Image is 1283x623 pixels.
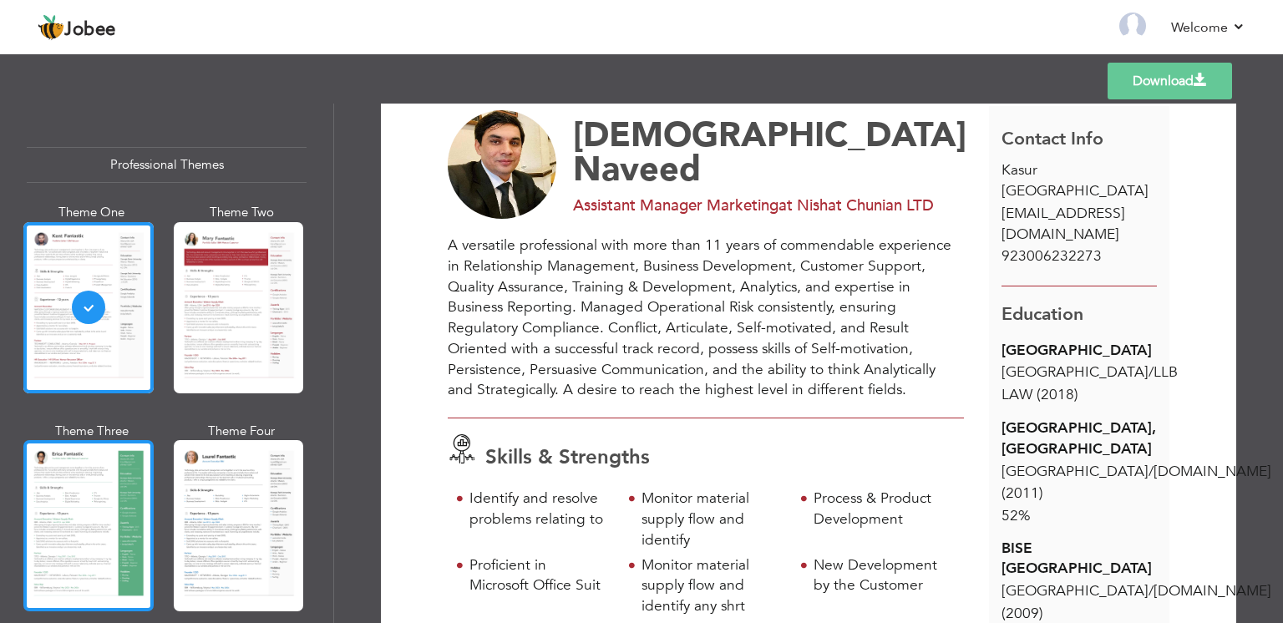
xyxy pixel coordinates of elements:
[1002,539,1157,580] div: BISE [GEOGRAPHIC_DATA]
[485,443,650,471] span: Skills & Strengths
[1149,362,1154,382] span: /
[448,236,964,401] div: A versatile professional with more than 11 years of commendable experience in Relationship Manage...
[1002,181,1149,200] span: [GEOGRAPHIC_DATA]
[469,555,607,597] div: Proficient in Microsoft Office Suit
[1002,160,1037,180] span: Kasur
[64,21,116,39] span: Jobee
[1002,484,1043,503] span: (2011)
[38,14,116,41] a: Jobee
[448,110,556,219] img: No image
[469,489,607,530] div: Identify and resolve problems relating to
[1002,127,1103,151] span: Contact Info
[1002,506,1030,525] span: 52%
[1037,385,1078,404] span: (2018)
[573,195,778,216] span: Assistant Manager Marketing
[1002,204,1125,244] span: [EMAIL_ADDRESS][DOMAIN_NAME]
[641,489,779,550] div: Monitor material supply flow and identify
[814,555,951,597] div: New Development by the Customer
[1002,462,1271,481] span: [GEOGRAPHIC_DATA] [DOMAIN_NAME]
[1002,385,1032,404] span: LAW
[814,489,951,530] div: Process & Product Development
[1002,581,1271,600] span: [GEOGRAPHIC_DATA] [DOMAIN_NAME]
[177,423,307,440] div: Theme Four
[573,112,966,159] span: [DEMOGRAPHIC_DATA]
[641,555,779,617] div: Monitor material supply flow and identify any shrt
[1108,63,1232,99] a: Download
[1002,362,1178,382] span: [GEOGRAPHIC_DATA] LLB
[1149,581,1154,600] span: /
[27,423,157,440] div: Theme Three
[177,204,307,221] div: Theme Two
[38,14,64,41] img: jobee.io
[1149,462,1154,481] span: /
[27,204,157,221] div: Theme One
[1002,604,1043,623] span: (2009)
[573,146,701,193] span: Naveed
[778,195,934,216] span: at Nishat Chunian LTD
[1002,302,1083,327] span: Education
[1171,18,1245,38] a: Welcome
[1002,246,1102,266] span: 923006232273
[1002,418,1157,460] div: [GEOGRAPHIC_DATA], [GEOGRAPHIC_DATA]
[1002,341,1157,362] div: [GEOGRAPHIC_DATA]
[1119,13,1146,39] img: Profile Img
[27,147,307,183] div: Professional Themes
